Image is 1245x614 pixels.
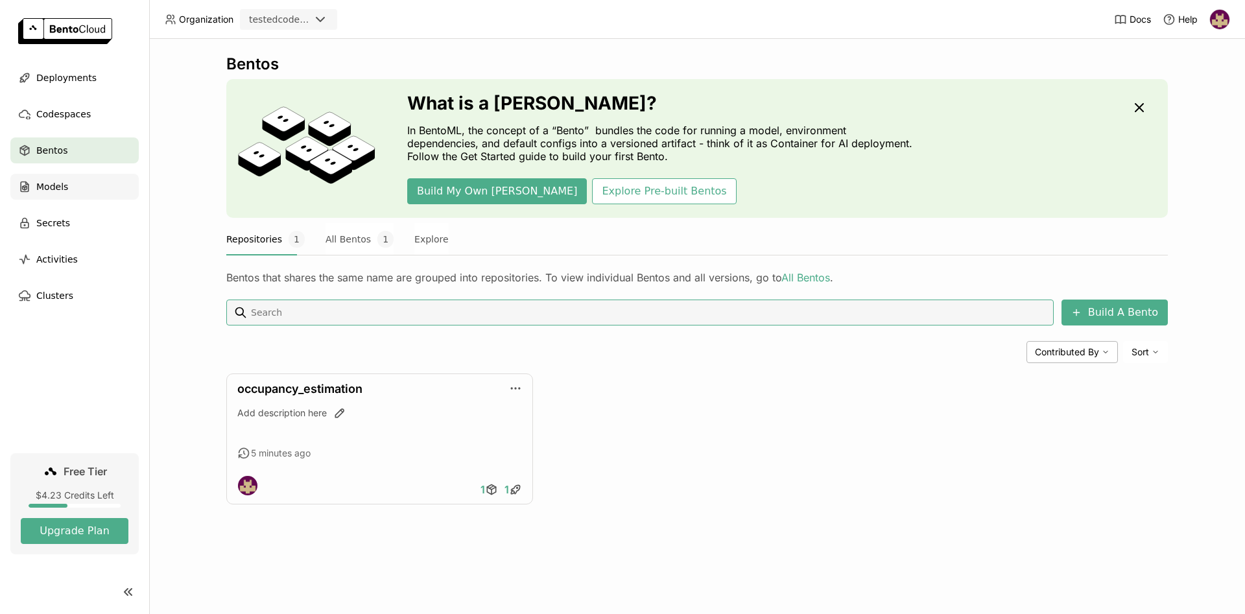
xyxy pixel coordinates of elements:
[414,223,449,255] button: Explore
[311,14,313,27] input: Selected testedcodeployment.
[64,465,107,478] span: Free Tier
[1061,300,1168,325] button: Build A Bento
[226,54,1168,74] div: Bentos
[237,382,362,396] a: occupancy_estimation
[10,65,139,91] a: Deployments
[18,18,112,44] img: logo
[504,483,509,496] span: 1
[10,137,139,163] a: Bentos
[1130,14,1151,25] span: Docs
[480,483,485,496] span: 1
[781,271,830,284] a: All Bentos
[179,14,233,25] span: Organization
[21,518,128,544] button: Upgrade Plan
[407,124,919,163] p: In BentoML, the concept of a “Bento” bundles the code for running a model, environment dependenci...
[10,283,139,309] a: Clusters
[592,178,736,204] button: Explore Pre-built Bentos
[10,210,139,236] a: Secrets
[1178,14,1198,25] span: Help
[10,174,139,200] a: Models
[226,223,305,255] button: Repositories
[407,93,919,113] h3: What is a [PERSON_NAME]?
[36,252,78,267] span: Activities
[36,143,67,158] span: Bentos
[36,215,70,231] span: Secrets
[237,106,376,191] img: cover onboarding
[36,288,73,303] span: Clusters
[1163,13,1198,26] div: Help
[21,490,128,501] div: $4.23 Credits Left
[250,302,1049,323] input: Search
[36,179,68,195] span: Models
[226,271,1168,284] div: Bentos that shares the same name are grouped into repositories. To view individual Bentos and all...
[1026,341,1118,363] div: Contributed By
[501,477,525,502] a: 1
[407,178,587,204] button: Build My Own [PERSON_NAME]
[10,101,139,127] a: Codespaces
[477,477,501,502] a: 1
[249,13,310,26] div: testedcodeployment
[326,223,394,255] button: All Bentos
[1035,346,1099,358] span: Contributed By
[1114,13,1151,26] a: Docs
[36,106,91,122] span: Codespaces
[237,407,522,419] div: Add description here
[10,246,139,272] a: Activities
[238,476,257,495] img: Hélio Júnior
[1123,341,1168,363] div: Sort
[251,447,311,459] span: 5 minutes ago
[1210,10,1229,29] img: Hélio Júnior
[1132,346,1149,358] span: Sort
[10,453,139,554] a: Free Tier$4.23 Credits LeftUpgrade Plan
[377,231,394,248] span: 1
[289,231,305,248] span: 1
[36,70,97,86] span: Deployments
